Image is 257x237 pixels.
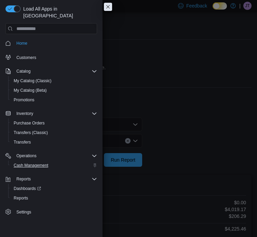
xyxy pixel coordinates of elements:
span: Transfers (Classic) [11,129,97,137]
span: Transfers [14,139,31,145]
span: Promotions [11,96,97,104]
span: Transfers (Classic) [14,130,48,135]
a: Cash Management [11,161,51,169]
a: Customers [14,54,39,62]
span: Inventory [14,109,97,118]
a: Dashboards [11,184,44,193]
button: Catalog [14,67,33,75]
a: Home [14,39,30,47]
a: My Catalog (Beta) [11,86,50,94]
button: Catalog [3,66,100,76]
span: Operations [14,152,97,160]
button: Inventory [14,109,36,118]
a: Transfers [11,138,33,146]
button: Operations [14,152,39,160]
button: Transfers (Classic) [8,128,100,137]
button: Close this dialog [104,3,112,11]
span: My Catalog (Beta) [14,88,47,93]
button: Reports [8,193,100,203]
span: Purchase Orders [11,119,97,127]
span: Customers [16,55,36,60]
span: My Catalog (Classic) [11,77,97,85]
span: Reports [11,194,97,202]
button: Purchase Orders [8,118,100,128]
button: Settings [3,207,100,217]
a: My Catalog (Classic) [11,77,54,85]
a: Promotions [11,96,37,104]
span: Cash Management [11,161,97,169]
span: Home [16,41,27,46]
span: Reports [16,176,31,182]
nav: Complex example [5,35,97,218]
span: Reports [14,175,97,183]
span: Catalog [16,69,30,74]
span: Load All Apps in [GEOGRAPHIC_DATA] [21,5,97,19]
button: My Catalog (Beta) [8,86,100,95]
button: Cash Management [8,161,100,170]
button: Operations [3,151,100,161]
span: Cash Management [14,163,48,168]
span: Promotions [14,97,35,103]
button: Home [3,38,100,48]
span: Dashboards [11,184,97,193]
span: Settings [14,208,97,216]
span: My Catalog (Classic) [14,78,52,84]
span: Customers [14,53,97,61]
span: My Catalog (Beta) [11,86,97,94]
button: Reports [14,175,33,183]
span: Catalog [14,67,97,75]
span: Home [14,39,97,47]
button: Transfers [8,137,100,147]
button: Promotions [8,95,100,105]
a: Dashboards [8,184,100,193]
span: Reports [14,195,28,201]
a: Settings [14,208,34,216]
button: Inventory [3,109,100,118]
span: Transfers [11,138,97,146]
button: Customers [3,52,100,62]
button: My Catalog (Classic) [8,76,100,86]
span: Settings [16,209,31,215]
a: Transfers (Classic) [11,129,51,137]
a: Reports [11,194,31,202]
span: Purchase Orders [14,120,45,126]
span: Dashboards [14,186,41,191]
span: Operations [16,153,37,159]
span: Inventory [16,111,33,116]
button: Reports [3,174,100,184]
a: Purchase Orders [11,119,48,127]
